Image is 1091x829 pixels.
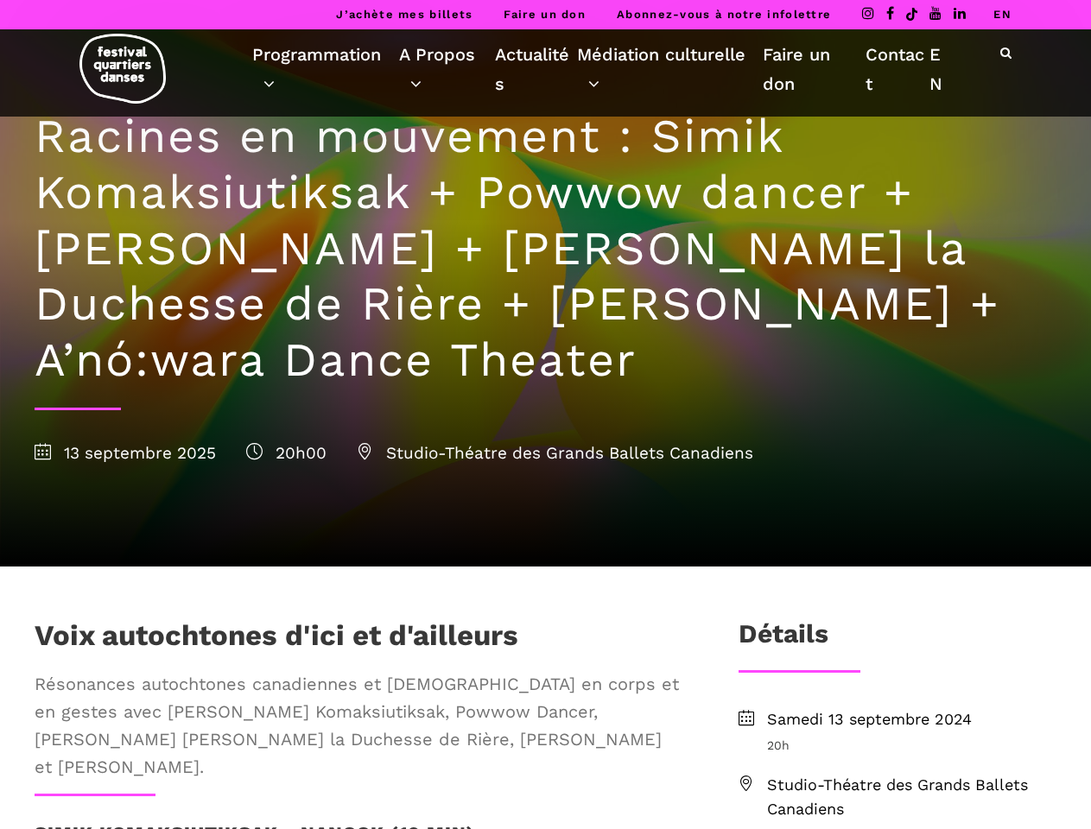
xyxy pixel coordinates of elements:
a: Programmation [252,40,399,98]
a: Actualités [495,40,576,98]
span: 13 septembre 2025 [35,443,216,463]
a: J’achète mes billets [336,8,473,21]
h3: Détails [739,618,828,661]
a: A Propos [399,40,495,98]
a: Faire un don [504,8,586,21]
a: Abonnez-vous à notre infolettre [617,8,831,21]
span: 20h [767,736,1056,755]
a: EN [993,8,1012,21]
a: Médiation culturelle [577,40,763,98]
span: Studio-Théatre des Grands Ballets Canadiens [767,773,1056,823]
span: 20h00 [246,443,327,463]
img: logo-fqd-med [79,34,166,104]
h1: Racines en mouvement : Simik Komaksiutiksak + Powwow dancer + [PERSON_NAME] + [PERSON_NAME] la Du... [35,109,1056,389]
span: Résonances autochtones canadiennes et [DEMOGRAPHIC_DATA] en corps et en gestes avec [PERSON_NAME]... [35,670,682,781]
a: Faire un don [763,40,866,98]
span: Studio-Théatre des Grands Ballets Canadiens [357,443,753,463]
span: Samedi 13 septembre 2024 [767,707,1056,732]
a: EN [929,40,953,98]
h1: Voix autochtones d'ici et d'ailleurs [35,618,518,661]
a: Contact [866,40,929,98]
